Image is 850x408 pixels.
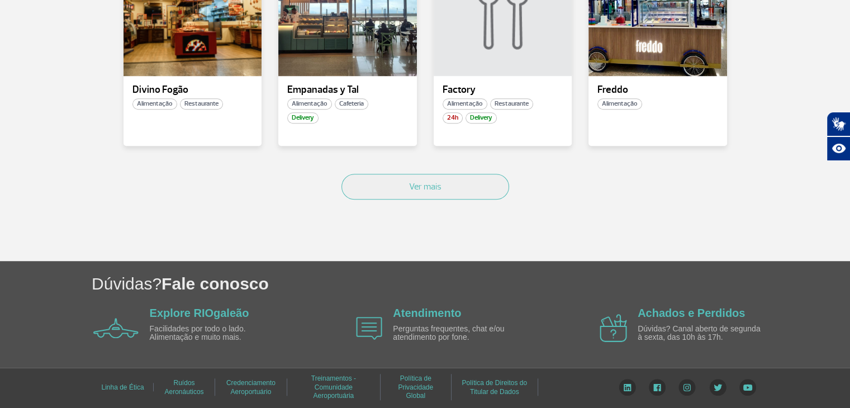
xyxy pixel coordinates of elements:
[649,379,666,396] img: Facebook
[150,325,278,342] p: Facilidades por todo o lado. Alimentação e muito mais.
[393,325,521,342] p: Perguntas frequentes, chat e/ou atendimento por fone.
[311,371,356,404] a: Treinamentos - Comunidade Aeroportuária
[638,325,766,342] p: Dúvidas? Canal aberto de segunda à sexta, das 10h às 17h.
[398,371,433,404] a: Política de Privacidade Global
[638,307,745,319] a: Achados e Perdidos
[393,307,461,319] a: Atendimento
[180,98,223,110] span: Restaurante
[162,274,269,293] span: Fale conosco
[597,98,642,110] span: Alimentação
[92,272,850,295] h1: Dúvidas?
[443,112,463,124] span: 24h
[356,317,382,340] img: airplane icon
[709,379,726,396] img: Twitter
[287,84,408,96] p: Empanadas y Tal
[443,84,563,96] p: Factory
[827,112,850,161] div: Plugin de acessibilidade da Hand Talk.
[597,84,718,96] p: Freddo
[132,98,177,110] span: Alimentação
[739,379,756,396] img: YouTube
[287,98,332,110] span: Alimentação
[132,84,253,96] p: Divino Fogão
[287,112,319,124] span: Delivery
[490,98,533,110] span: Restaurante
[600,314,627,342] img: airplane icon
[335,98,368,110] span: Cafeteria
[827,112,850,136] button: Abrir tradutor de língua de sinais.
[226,375,276,399] a: Credenciamento Aeroportuário
[466,112,497,124] span: Delivery
[827,136,850,161] button: Abrir recursos assistivos.
[619,379,636,396] img: LinkedIn
[678,379,696,396] img: Instagram
[93,318,139,338] img: airplane icon
[462,375,527,399] a: Política de Direitos do Titular de Dados
[341,174,509,200] button: Ver mais
[164,375,203,399] a: Ruídos Aeronáuticos
[101,379,144,395] a: Linha de Ética
[150,307,249,319] a: Explore RIOgaleão
[443,98,487,110] span: Alimentação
